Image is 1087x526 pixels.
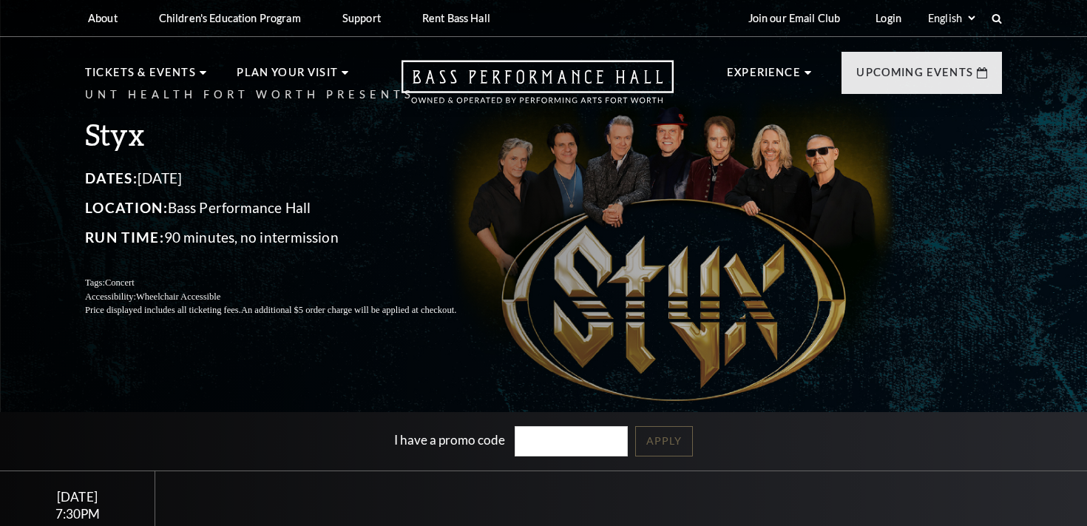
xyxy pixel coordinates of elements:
[85,229,164,246] span: Run Time:
[159,12,301,24] p: Children's Education Program
[85,196,492,220] p: Bass Performance Hall
[237,64,338,90] p: Plan Your Visit
[85,166,492,190] p: [DATE]
[85,303,492,317] p: Price displayed includes all ticketing fees.
[85,64,196,90] p: Tickets & Events
[136,291,220,302] span: Wheelchair Accessible
[856,64,973,90] p: Upcoming Events
[18,508,138,520] div: 7:30PM
[241,305,456,315] span: An additional $5 order charge will be applied at checkout.
[85,199,168,216] span: Location:
[727,64,801,90] p: Experience
[85,169,138,186] span: Dates:
[88,12,118,24] p: About
[85,226,492,249] p: 90 minutes, no intermission
[105,277,135,288] span: Concert
[394,432,505,448] label: I have a promo code
[85,276,492,290] p: Tags:
[422,12,490,24] p: Rent Bass Hall
[85,290,492,304] p: Accessibility:
[85,115,492,153] h3: Styx
[925,11,978,25] select: Select:
[18,489,138,505] div: [DATE]
[342,12,381,24] p: Support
